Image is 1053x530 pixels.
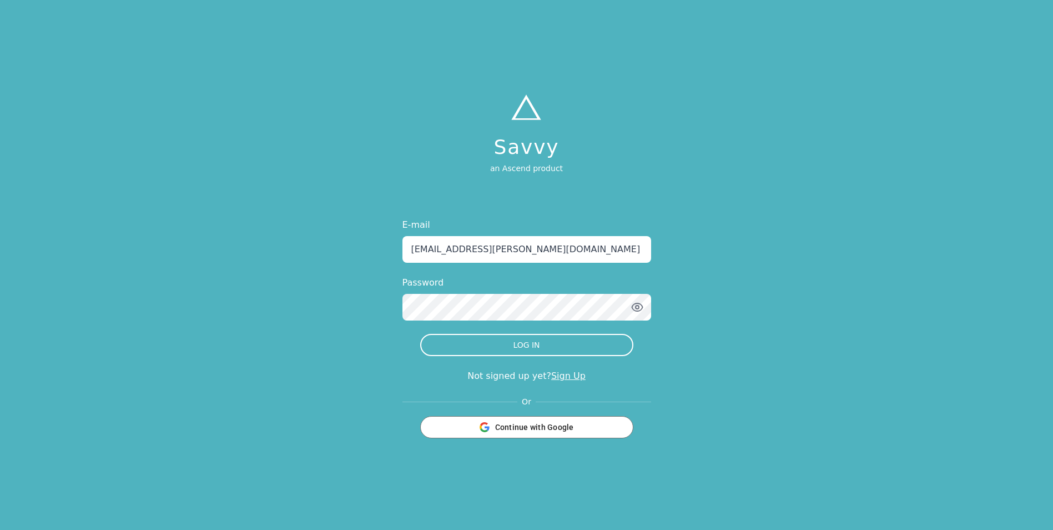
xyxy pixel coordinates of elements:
[551,371,586,381] a: Sign Up
[495,422,574,433] span: Continue with Google
[467,371,551,381] span: Not signed up yet?
[402,236,651,263] input: Enter your email
[402,276,651,289] label: Password
[490,136,563,158] h1: Savvy
[517,396,536,407] span: Or
[402,218,651,232] label: E-mail
[420,334,633,356] button: LOG IN
[420,416,633,438] button: Continue with Google
[490,163,563,174] p: an Ascend product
